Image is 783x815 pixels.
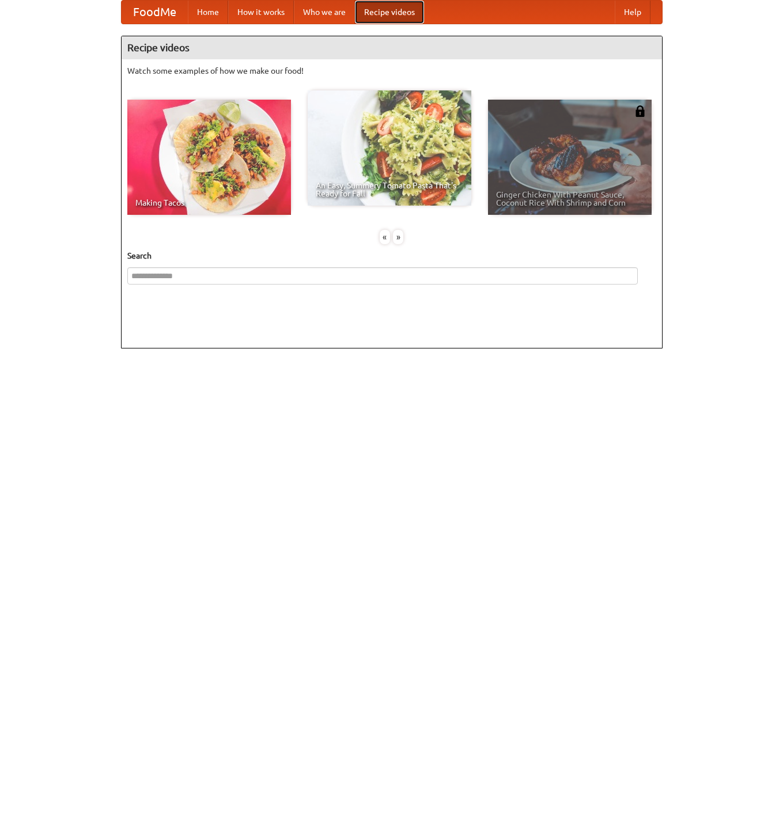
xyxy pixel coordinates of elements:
a: Who we are [294,1,355,24]
a: An Easy, Summery Tomato Pasta That's Ready for Fall [308,90,471,206]
a: How it works [228,1,294,24]
h5: Search [127,250,656,261]
p: Watch some examples of how we make our food! [127,65,656,77]
span: An Easy, Summery Tomato Pasta That's Ready for Fall [316,181,463,198]
a: Making Tacos [127,100,291,215]
a: Help [615,1,650,24]
a: FoodMe [122,1,188,24]
div: « [380,230,390,244]
h4: Recipe videos [122,36,662,59]
span: Making Tacos [135,199,283,207]
img: 483408.png [634,105,646,117]
a: Recipe videos [355,1,424,24]
div: » [393,230,403,244]
a: Home [188,1,228,24]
